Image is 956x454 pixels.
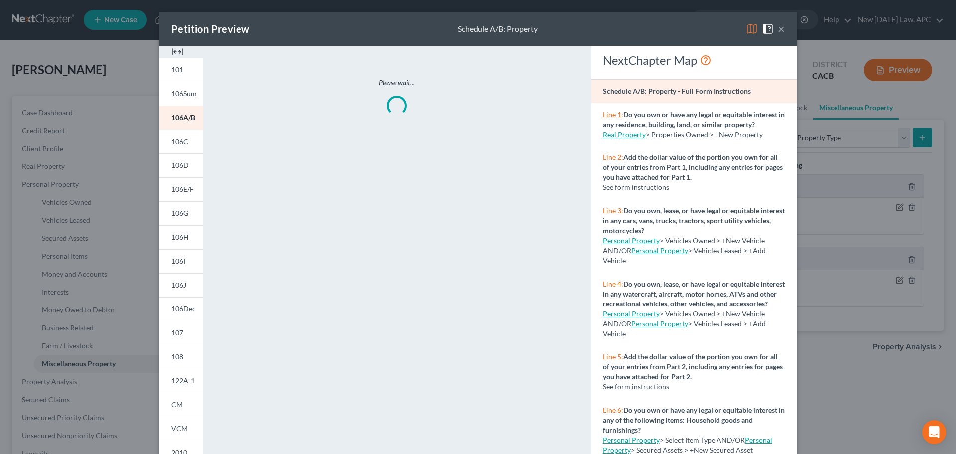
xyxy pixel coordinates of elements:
[646,130,763,139] span: > Properties Owned > +New Property
[603,52,785,68] div: NextChapter Map
[603,153,783,181] strong: Add the dollar value of the portion you own for all of your entries from Part 1, including any en...
[171,89,197,98] span: 106Sum
[603,309,660,318] a: Personal Property
[171,352,183,361] span: 108
[159,345,203,369] a: 108
[603,110,623,119] span: Line 1:
[159,177,203,201] a: 106E/F
[603,246,766,265] span: > Vehicles Leased > +Add Vehicle
[922,420,946,444] div: Open Intercom Messenger
[159,297,203,321] a: 106Dec
[171,46,183,58] img: expand-e0f6d898513216a626fdd78e52531dac95497ffd26381d4c15ee2fc46db09dca.svg
[171,22,249,36] div: Petition Preview
[159,321,203,345] a: 107
[171,424,188,433] span: VCM
[746,23,758,35] img: map-eea8200ae884c6f1103ae1953ef3d486a96c86aabb227e865a55264e3737af1f.svg
[159,201,203,225] a: 106G
[603,406,785,434] strong: Do you own or have any legal or equitable interest in any of the following items: Household goods...
[159,273,203,297] a: 106J
[778,23,785,35] button: ×
[603,280,785,308] strong: Do you own, lease, or have legal or equitable interest in any watercraft, aircraft, motor homes, ...
[458,23,538,35] div: Schedule A/B: Property
[159,82,203,106] a: 106Sum
[159,58,203,82] a: 101
[171,185,194,193] span: 106E/F
[171,304,196,313] span: 106Dec
[603,309,765,328] span: > Vehicles Owned > +New Vehicle AND/OR
[245,78,549,88] p: Please wait...
[603,406,623,414] span: Line 6:
[603,436,745,444] span: > Select Item Type AND/OR
[603,87,751,95] strong: Schedule A/B: Property - Full Form Instructions
[603,130,646,139] a: Real Property
[631,319,688,328] a: Personal Property
[603,206,785,235] strong: Do you own, lease, or have legal or equitable interest in any cars, vans, trucks, tractors, sport...
[603,153,623,161] span: Line 2:
[603,206,623,215] span: Line 3:
[171,161,189,169] span: 106D
[603,236,660,245] a: Personal Property
[631,246,688,255] a: Personal Property
[159,153,203,177] a: 106D
[762,23,774,35] img: help-close-5ba153eb36485ed6c1ea00a893f15db1cb9b99d6cae46e1a8edb6c62d00a1a76.svg
[159,417,203,441] a: VCM
[603,319,766,338] span: > Vehicles Leased > +Add Vehicle
[159,130,203,153] a: 106C
[603,352,783,381] strong: Add the dollar value of the portion you own for all of your entries from Part 2, including any en...
[603,236,765,255] span: > Vehicles Owned > +New Vehicle AND/OR
[159,393,203,417] a: CM
[603,436,660,444] a: Personal Property
[171,328,183,337] span: 107
[159,249,203,273] a: 106I
[159,369,203,393] a: 122A-1
[603,280,623,288] span: Line 4:
[159,225,203,249] a: 106H
[603,110,785,129] strong: Do you own or have any legal or equitable interest in any residence, building, land, or similar p...
[159,106,203,130] a: 106A/B
[171,376,195,385] span: 122A-1
[603,382,669,391] span: See form instructions
[171,137,188,146] span: 106C
[171,233,189,241] span: 106H
[171,400,183,409] span: CM
[171,113,195,122] span: 106A/B
[171,281,186,289] span: 106J
[171,209,188,217] span: 106G
[603,183,669,191] span: See form instructions
[603,352,623,361] span: Line 5:
[171,257,185,265] span: 106I
[171,65,183,74] span: 101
